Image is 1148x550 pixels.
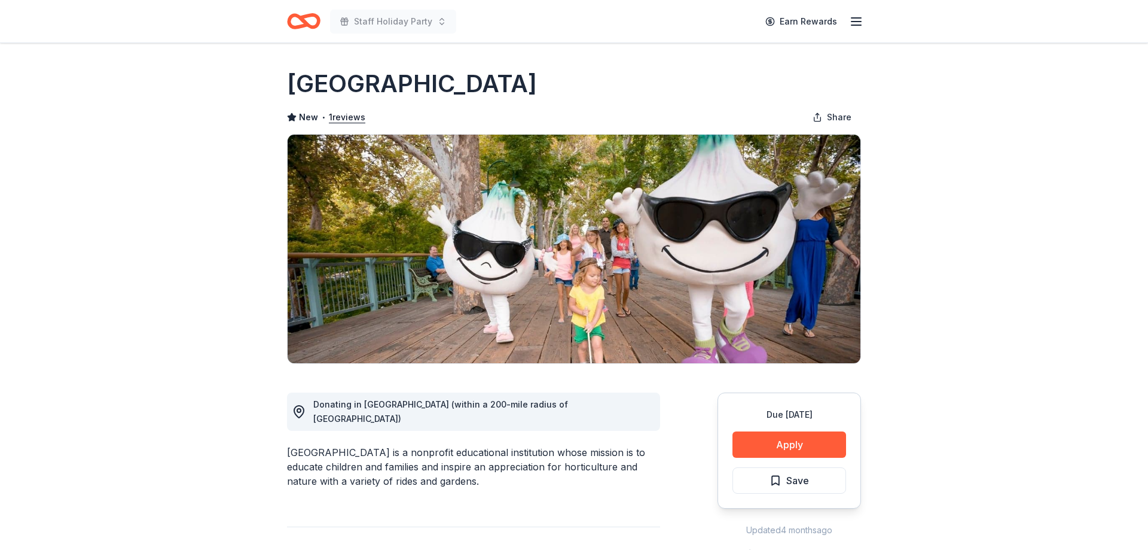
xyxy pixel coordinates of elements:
span: Staff Holiday Party [354,14,432,29]
button: 1reviews [329,110,365,124]
div: Due [DATE] [732,408,846,422]
div: [GEOGRAPHIC_DATA] is a nonprofit educational institution whose mission is to educate children and... [287,445,660,488]
a: Home [287,7,320,35]
button: Save [732,467,846,494]
span: • [322,113,326,122]
span: Donating in [GEOGRAPHIC_DATA] (within a 200-mile radius of [GEOGRAPHIC_DATA]) [313,399,568,424]
img: Image for Gilroy Gardens Family Theme Park [288,135,860,363]
button: Share [803,105,861,129]
span: Save [786,473,809,488]
a: Earn Rewards [758,11,844,32]
span: New [299,110,318,124]
h1: [GEOGRAPHIC_DATA] [287,67,537,101]
span: Share [827,110,851,124]
div: Updated 4 months ago [717,523,861,537]
button: Staff Holiday Party [330,10,456,34]
button: Apply [732,432,846,458]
